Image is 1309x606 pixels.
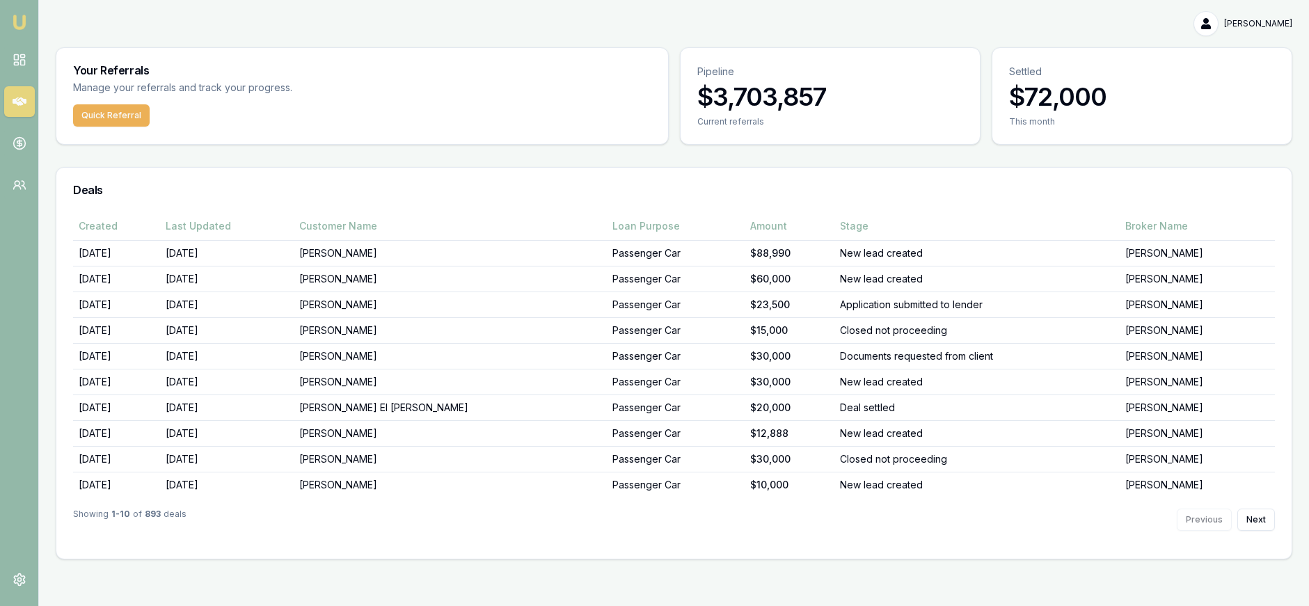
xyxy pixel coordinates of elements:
button: Next [1237,509,1275,531]
td: [DATE] [160,420,293,446]
h3: $72,000 [1009,83,1275,111]
td: New lead created [834,472,1120,497]
div: Loan Purpose [612,219,739,233]
p: Pipeline [697,65,963,79]
button: Quick Referral [73,104,150,127]
div: $15,000 [750,324,829,337]
td: [PERSON_NAME] [1120,343,1275,369]
td: [PERSON_NAME] [294,369,607,394]
td: [PERSON_NAME] [1120,472,1275,497]
td: [DATE] [160,240,293,266]
td: [PERSON_NAME] [1120,394,1275,420]
td: [DATE] [160,292,293,317]
td: New lead created [834,369,1120,394]
td: [DATE] [73,472,160,497]
td: [DATE] [73,317,160,343]
div: $88,990 [750,246,829,260]
td: Passenger Car [607,266,745,292]
td: Passenger Car [607,240,745,266]
td: [DATE] [160,317,293,343]
div: Amount [750,219,829,233]
td: [DATE] [73,420,160,446]
td: [PERSON_NAME] [294,292,607,317]
td: [PERSON_NAME] [294,446,607,472]
td: [DATE] [73,292,160,317]
td: Passenger Car [607,343,745,369]
td: [DATE] [160,394,293,420]
td: Documents requested from client [834,343,1120,369]
td: New lead created [834,266,1120,292]
div: Customer Name [299,219,601,233]
td: [DATE] [73,446,160,472]
td: [PERSON_NAME] [294,240,607,266]
span: [PERSON_NAME] [1224,18,1292,29]
td: Closed not proceeding [834,317,1120,343]
td: [DATE] [73,369,160,394]
td: [DATE] [73,394,160,420]
td: Passenger Car [607,317,745,343]
strong: 1 - 10 [111,509,130,531]
div: $12,888 [750,426,829,440]
td: [DATE] [160,266,293,292]
div: $60,000 [750,272,829,286]
td: [PERSON_NAME] [294,317,607,343]
td: Application submitted to lender [834,292,1120,317]
td: [DATE] [160,472,293,497]
td: Passenger Car [607,472,745,497]
td: [DATE] [160,369,293,394]
img: emu-icon-u.png [11,14,28,31]
p: Settled [1009,65,1275,79]
td: Passenger Car [607,446,745,472]
td: [PERSON_NAME] [294,420,607,446]
td: Closed not proceeding [834,446,1120,472]
td: Passenger Car [607,394,745,420]
td: [DATE] [160,446,293,472]
td: [PERSON_NAME] El [PERSON_NAME] [294,394,607,420]
td: Passenger Car [607,369,745,394]
div: $20,000 [750,401,829,415]
p: Manage your referrals and track your progress. [73,80,429,96]
div: $30,000 [750,375,829,389]
strong: 893 [145,509,161,531]
td: Passenger Car [607,420,745,446]
td: [PERSON_NAME] [294,343,607,369]
td: Passenger Car [607,292,745,317]
h3: $3,703,857 [697,83,963,111]
div: Broker Name [1125,219,1269,233]
td: [PERSON_NAME] [294,472,607,497]
div: This month [1009,116,1275,127]
div: Created [79,219,154,233]
div: Stage [840,219,1114,233]
div: $10,000 [750,478,829,492]
td: [PERSON_NAME] [1120,317,1275,343]
td: [DATE] [73,343,160,369]
td: New lead created [834,420,1120,446]
td: [PERSON_NAME] [1120,420,1275,446]
td: [PERSON_NAME] [1120,446,1275,472]
td: [DATE] [73,240,160,266]
div: Current referrals [697,116,963,127]
div: $23,500 [750,298,829,312]
td: Deal settled [834,394,1120,420]
td: [PERSON_NAME] [294,266,607,292]
td: [PERSON_NAME] [1120,292,1275,317]
h3: Deals [73,184,1275,196]
td: [PERSON_NAME] [1120,369,1275,394]
td: [DATE] [73,266,160,292]
td: [DATE] [160,343,293,369]
td: [PERSON_NAME] [1120,240,1275,266]
div: Last Updated [166,219,287,233]
div: $30,000 [750,349,829,363]
td: New lead created [834,240,1120,266]
td: [PERSON_NAME] [1120,266,1275,292]
div: $30,000 [750,452,829,466]
h3: Your Referrals [73,65,651,76]
div: Showing of deals [73,509,187,531]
